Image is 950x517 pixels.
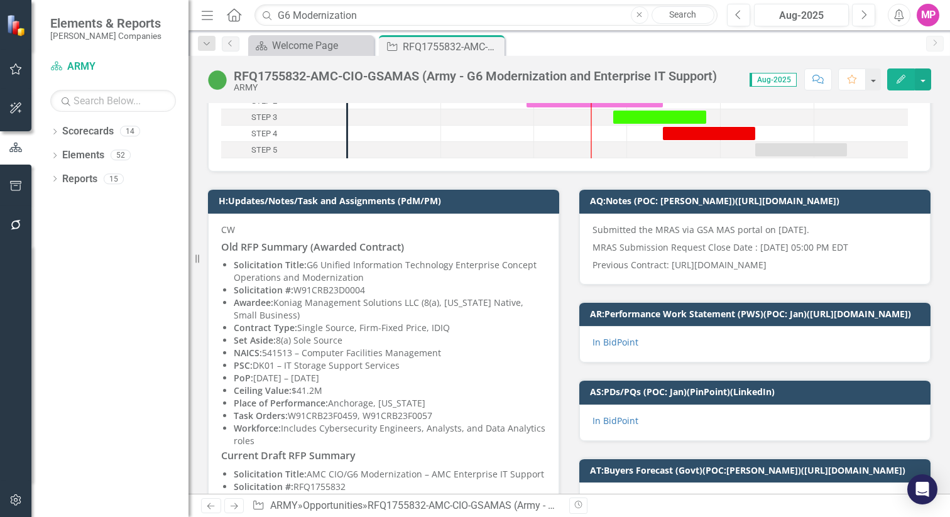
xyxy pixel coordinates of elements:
strong: Task Orders: [234,410,288,422]
div: Task: Start date: 2025-10-12 End date: 2025-11-11 [221,142,346,158]
div: Task: Start date: 2025-10-12 End date: 2025-11-11 [755,143,847,156]
a: In BidPoint [592,415,638,427]
div: STEP 5 [251,142,277,158]
a: Elements [62,148,104,163]
h3: AR:Performance Work Statement (PWS)(POC: Jan)([URL][DOMAIN_NAME]) [590,309,924,318]
div: Task: Start date: 2025-08-27 End date: 2025-09-26 [221,109,346,126]
h3: AQ:Notes (POC: [PERSON_NAME])([URL][DOMAIN_NAME]) [590,196,924,205]
a: In BidPoint [592,336,638,348]
strong: Set Aside: [234,334,276,346]
div: 14 [120,126,140,137]
p: [DATE] – [DATE] [234,372,546,384]
strong: Contract Type: [234,322,297,334]
strong: Solicitation #: [234,481,293,493]
strong: NAICS: [234,347,262,359]
strong: Solicitation Title: [234,468,307,480]
a: Reports [62,172,97,187]
strong: Release Date (Draft): [234,493,321,505]
strong: Old RFP Summary (Awarded Contract) [221,240,404,254]
small: [PERSON_NAME] Companies [50,31,161,41]
div: STEP 4 [221,126,346,142]
p: Koniag Management Solutions LLC (8(a), [US_STATE] Native, Small Business) [234,297,546,322]
strong: Awardee: [234,297,273,308]
strong: Solicitation #: [234,284,293,296]
p: Anchorage, [US_STATE] [234,397,546,410]
p: Single Source, Firm-Fixed Price, IDIQ [234,322,546,334]
img: ClearPoint Strategy [6,14,28,36]
p: [DATE] [234,493,546,506]
p: Submitted the MRAS via GSA MAS portal on [DATE]. [592,224,917,239]
strong: PSC: [234,359,253,371]
input: Search Below... [50,90,176,112]
p: Includes Cybersecurity Engineers, Analysts, and Data Analytics roles [234,422,546,447]
strong: Current Draft RFP Summary [221,449,356,462]
div: RFQ1755832-AMC-CIO-GSAMAS (Army - G6 Modernization and Enterprise IT Support) [234,69,717,83]
button: MP [917,4,939,26]
input: Search ClearPoint... [254,4,718,26]
div: Aug-2025 [758,8,844,23]
div: STEP 4 [251,126,277,142]
p: CW [221,224,546,239]
strong: PoP: [234,372,253,384]
div: Task: Start date: 2025-09-12 End date: 2025-10-12 [663,127,755,140]
span: Elements & Reports [50,16,161,31]
p: 541513 – Computer Facilities Management [234,347,546,359]
img: Active [207,70,227,90]
div: Task: Start date: 2025-08-27 End date: 2025-09-26 [613,111,706,124]
div: Open Intercom Messenger [907,474,937,504]
h3: AT:Buyers Forecast (Govt)(POC:[PERSON_NAME])([URL][DOMAIN_NAME]) [590,465,924,475]
strong: Place of Performance: [234,397,328,409]
div: » » [252,499,560,513]
a: ARMY [50,60,176,74]
p: MRAS Submission Request Close Date : [DATE] 05:00 PM EDT [592,239,917,256]
p: Previous Contract: [URL][DOMAIN_NAME] [592,256,917,271]
strong: Workforce: [234,422,281,434]
div: Welcome Page [272,38,371,53]
strong: Solicitation Title: [234,259,307,271]
a: Search [652,6,714,24]
div: STEP 5 [221,142,346,158]
span: Aug-2025 [750,73,797,87]
p: DK01 – IT Storage Support Services [234,359,546,372]
div: RFQ1755832-AMC-CIO-GSAMAS (Army - G6 Modernization and Enterprise IT Support) [368,499,746,511]
a: ARMY [270,499,298,511]
p: $41.2M [234,384,546,397]
h3: AS:PDs/PQs (POC: Jan)(PinPoint)(LinkedIn) [590,387,924,396]
div: RFQ1755832-AMC-CIO-GSAMAS (Army - G6 Modernization and Enterprise IT Support) [403,39,501,55]
h3: H:Updates/Notes/Task and Assignments (PdM/PM) [219,196,553,205]
a: Opportunities [303,499,363,511]
div: Task: Start date: 2025-09-12 End date: 2025-10-12 [221,126,346,142]
p: RFQ1755832 [234,481,546,493]
p: W91CRB23D0004 [234,284,546,297]
p: 8(a) Sole Source [234,334,546,347]
div: STEP 3 [221,109,346,126]
p: AMC CIO/G6 Modernization – AMC Enterprise IT Support [234,468,546,481]
div: 15 [104,173,124,184]
button: Aug-2025 [754,4,849,26]
strong: Ceiling Value: [234,384,292,396]
div: ARMY [234,83,717,92]
a: Welcome Page [251,38,371,53]
div: STEP 3 [251,109,277,126]
a: Scorecards [62,124,114,139]
p: W91CRB23F0459, W91CRB23F0057 [234,410,546,422]
p: G6 Unified Information Technology Enterprise Concept Operations and Modernization [234,259,546,284]
div: 52 [111,150,131,161]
